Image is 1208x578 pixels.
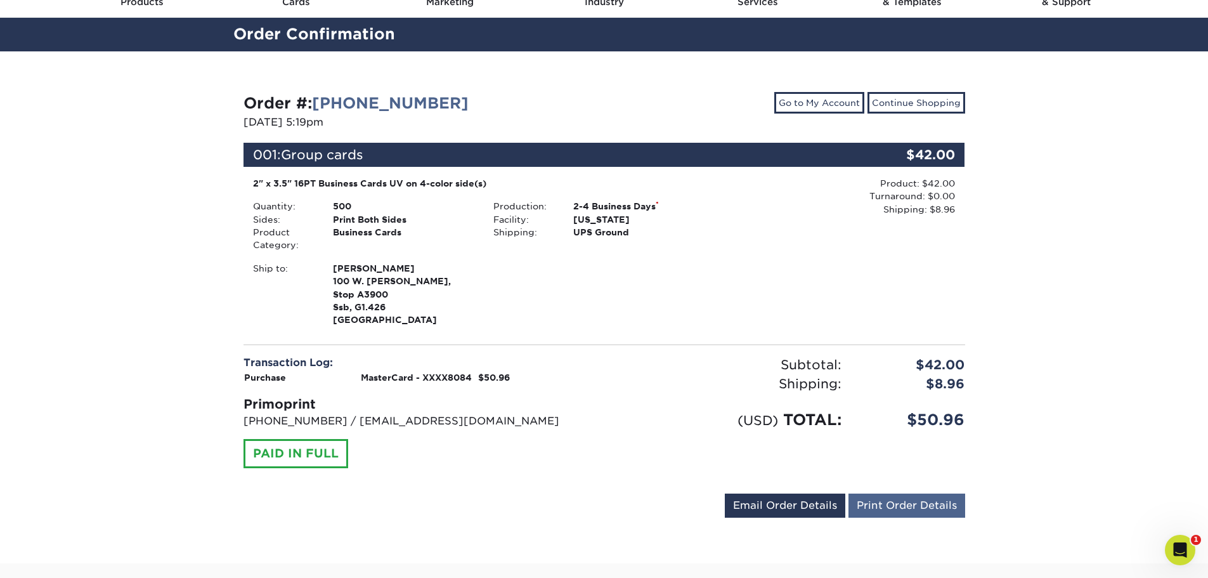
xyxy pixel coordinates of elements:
div: UPS Ground [564,226,724,239]
div: Ship to: [244,262,323,327]
div: 001: [244,143,845,167]
div: Product Category: [244,226,323,252]
strong: Order #: [244,94,469,112]
div: Transaction Log: [244,355,595,371]
strong: $50.96 [478,372,510,383]
iframe: Google Customer Reviews [3,539,108,574]
div: Primoprint [244,395,595,414]
strong: MasterCard - XXXX8084 [361,372,472,383]
small: (USD) [737,412,778,428]
strong: [GEOGRAPHIC_DATA] [333,262,474,325]
div: Shipping: [484,226,564,239]
div: $50.96 [851,409,975,431]
div: 2-4 Business Days [564,200,724,213]
a: Email Order Details [725,494,845,518]
span: Group cards [281,147,363,162]
a: Print Order Details [848,494,965,518]
div: [US_STATE] [564,213,724,226]
div: Business Cards [323,226,484,252]
div: 2" x 3.5" 16PT Business Cards UV on 4-color side(s) [253,177,715,190]
a: Continue Shopping [867,92,965,114]
div: Print Both Sides [323,213,484,226]
p: [DATE] 5:19pm [244,115,595,130]
span: Ssb, G1.426 [333,301,474,313]
div: $42.00 [845,143,965,167]
span: 100 W. [PERSON_NAME], Stop A3900 [333,275,474,301]
div: PAID IN FULL [244,439,348,468]
div: 500 [323,200,484,213]
div: Subtotal: [604,355,851,374]
span: 1 [1191,535,1201,545]
div: $8.96 [851,374,975,393]
span: [PERSON_NAME] [333,262,474,275]
div: $42.00 [851,355,975,374]
h2: Order Confirmation [224,23,985,46]
div: Quantity: [244,200,323,213]
a: Go to My Account [774,92,864,114]
p: [PHONE_NUMBER] / [EMAIL_ADDRESS][DOMAIN_NAME] [244,414,595,429]
div: Product: $42.00 Turnaround: $0.00 Shipping: $8.96 [724,177,955,216]
span: TOTAL: [783,411,841,429]
div: Facility: [484,213,564,226]
a: [PHONE_NUMBER] [312,94,469,112]
div: Shipping: [604,374,851,393]
iframe: Intercom live chat [1165,535,1195,565]
strong: Purchase [244,372,286,383]
div: Production: [484,200,564,213]
div: Sides: [244,213,323,226]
